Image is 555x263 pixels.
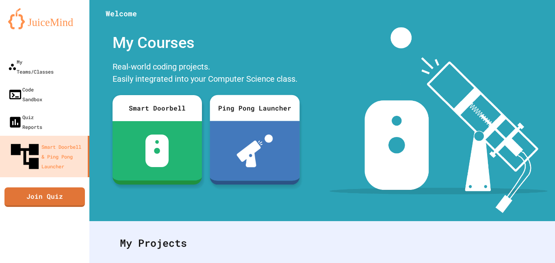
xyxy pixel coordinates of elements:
[145,135,169,167] img: sdb-white.svg
[8,57,54,76] div: My Teams/Classes
[4,187,85,207] a: Join Quiz
[8,8,81,29] img: logo-orange.svg
[8,112,42,132] div: Quiz Reports
[8,85,42,104] div: Code Sandbox
[108,59,304,89] div: Real-world coding projects. Easily integrated into your Computer Science class.
[112,227,533,259] div: My Projects
[108,27,304,59] div: My Courses
[236,135,273,167] img: ppl-with-ball.png
[8,140,85,173] div: Smart Doorbell & Ping Pong Launcher
[210,95,299,121] div: Ping Pong Launcher
[113,95,202,121] div: Smart Doorbell
[330,27,547,213] img: banner-image-my-projects.png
